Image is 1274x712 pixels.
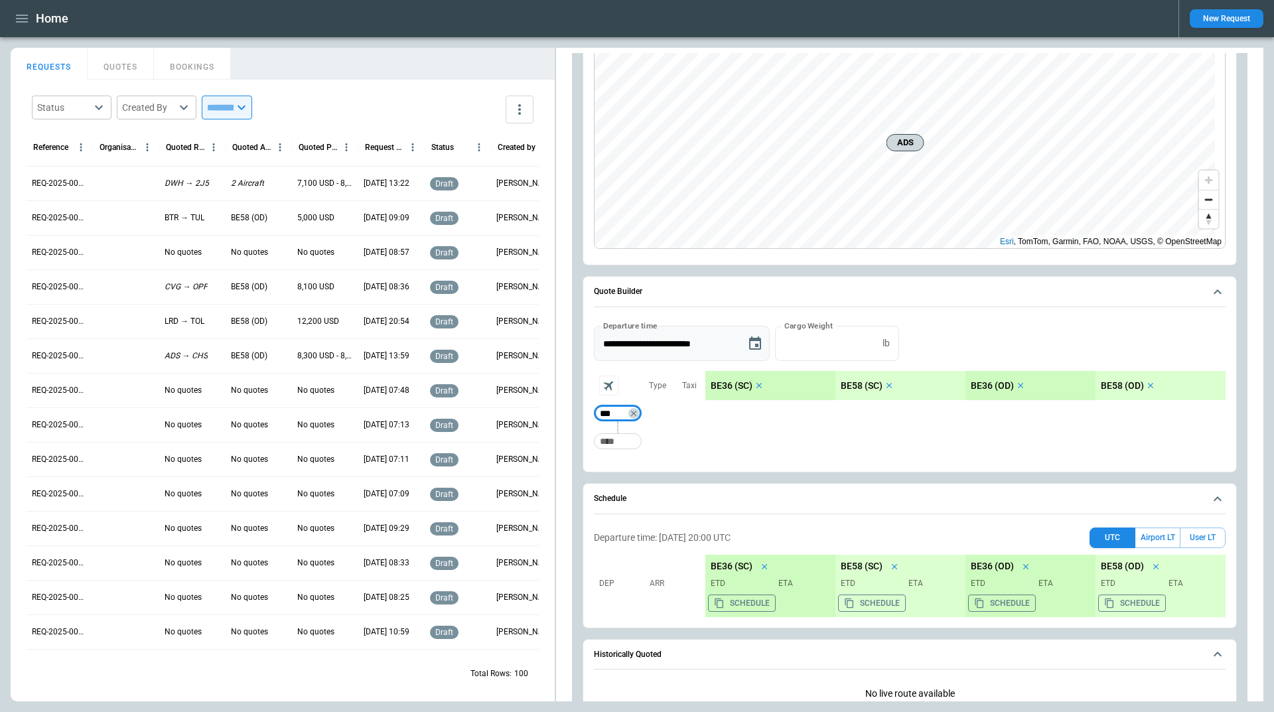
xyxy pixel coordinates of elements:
[883,338,890,349] p: lb
[364,385,409,396] p: 09/25/2025 07:48
[364,281,409,293] p: 09/26/2025 08:36
[711,561,752,572] p: BE36 (SC)
[231,281,267,293] p: BE58 (OD)
[32,212,88,224] p: REQ-2025-000314
[496,247,552,258] p: Cady Howell
[594,522,1226,622] div: Schedule
[841,578,898,589] p: ETD
[1199,209,1218,228] button: Reset bearing to north
[364,523,409,534] p: 09/24/2025 09:29
[297,316,339,327] p: 12,200 USD
[165,247,202,258] p: No quotes
[470,668,512,679] p: Total Rows:
[496,523,552,534] p: Cady Howell
[32,523,88,534] p: REQ-2025-000305
[594,287,642,296] h6: Quote Builder
[903,578,960,589] p: ETA
[165,281,208,293] p: CVG → OPF
[271,139,289,156] button: Quoted Aircraft column menu
[1000,237,1014,246] a: Esri
[36,11,68,27] h1: Home
[496,212,552,224] p: Ben Gundermann
[470,139,488,156] button: Status column menu
[165,385,202,396] p: No quotes
[682,380,697,392] p: Taxi
[231,523,268,534] p: No quotes
[32,488,88,500] p: REQ-2025-000306
[594,405,642,421] div: Not found
[594,433,642,449] div: Too short
[433,214,456,223] span: draft
[1190,9,1263,28] button: New Request
[165,626,202,638] p: No quotes
[231,350,267,362] p: BE58 (OD)
[297,212,334,224] p: 5,000 USD
[1163,578,1220,589] p: ETA
[297,488,334,500] p: No quotes
[165,523,202,534] p: No quotes
[364,419,409,431] p: 09/25/2025 07:13
[594,532,731,543] p: Departure time: [DATE] 20:00 UTC
[431,143,454,152] div: Status
[892,136,918,149] span: ADS
[231,626,268,638] p: No quotes
[705,371,1226,400] div: scrollable content
[165,350,208,362] p: ADS → CHS
[708,595,776,612] button: Copy the aircraft schedule to your clipboard
[364,178,409,189] p: 09/28/2025 13:22
[33,143,68,152] div: Reference
[433,283,456,292] span: draft
[297,592,334,603] p: No quotes
[496,454,552,465] p: Cady Howell
[433,455,456,464] span: draft
[841,561,883,572] p: BE58 (SC)
[32,316,88,327] p: REQ-2025-000311
[364,316,409,327] p: 09/25/2025 20:54
[165,419,202,431] p: No quotes
[599,376,619,395] span: Aircraft selection
[595,36,1215,249] canvas: Map
[165,454,202,465] p: No quotes
[1098,595,1166,612] button: Copy the aircraft schedule to your clipboard
[364,557,409,569] p: 09/24/2025 08:33
[205,139,222,156] button: Quoted Route column menu
[364,350,409,362] p: 09/25/2025 13:59
[297,626,334,638] p: No quotes
[32,350,88,362] p: REQ-2025-000310
[231,178,264,189] p: 2 Aircraft
[1199,190,1218,209] button: Zoom out
[1199,171,1218,190] button: Zoom in
[433,559,456,568] span: draft
[139,139,156,156] button: Organisation column menu
[594,494,626,503] h6: Schedule
[231,316,267,327] p: BE58 (OD)
[231,212,267,224] p: BE58 (OD)
[297,557,334,569] p: No quotes
[338,139,355,156] button: Quoted Price column menu
[297,247,334,258] p: No quotes
[496,350,552,362] p: Cady Howell
[232,143,271,152] div: Quoted Aircraft
[496,592,552,603] p: Cady Howell
[297,281,334,293] p: 8,100 USD
[297,419,334,431] p: No quotes
[705,555,1226,617] div: scrollable content
[231,557,268,569] p: No quotes
[165,488,202,500] p: No quotes
[594,277,1226,307] button: Quote Builder
[498,143,535,152] div: Created by
[231,247,268,258] p: No quotes
[433,317,456,326] span: draft
[496,178,552,189] p: Ben Gundermann
[32,419,88,431] p: REQ-2025-000308
[364,592,409,603] p: 09/24/2025 08:25
[433,352,456,361] span: draft
[165,316,204,327] p: LRD → TOL
[1135,528,1180,548] button: Airport LT
[297,385,334,396] p: No quotes
[496,557,552,569] p: Cady Howell
[594,484,1226,514] button: Schedule
[1090,528,1135,548] button: UTC
[433,248,456,257] span: draft
[841,380,883,392] p: BE58 (SC)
